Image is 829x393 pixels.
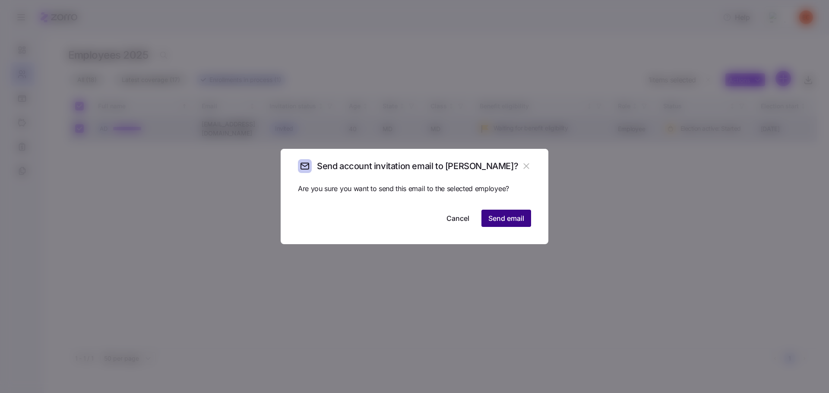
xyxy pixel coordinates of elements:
h2: Send account invitation email to [PERSON_NAME]? [317,160,518,172]
span: Send email [488,213,524,223]
span: Are you sure you want to send this email to the selected employee? [298,183,531,194]
button: Cancel [440,210,476,227]
button: Send email [481,210,531,227]
span: Cancel [446,213,469,223]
